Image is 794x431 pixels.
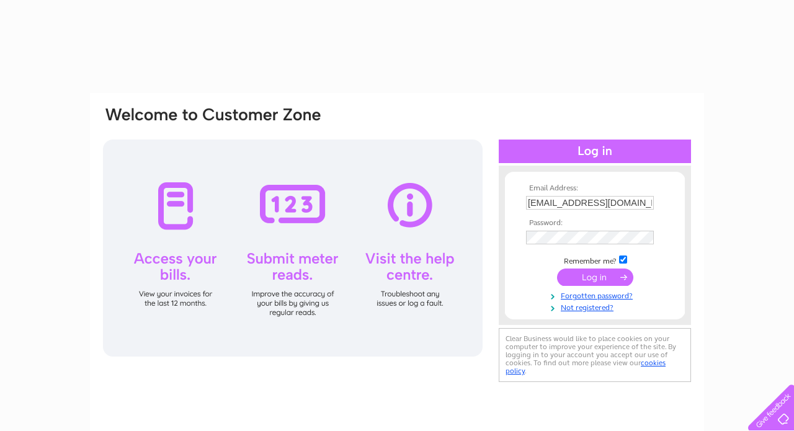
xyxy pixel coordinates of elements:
input: Submit [557,269,633,286]
a: cookies policy [506,358,666,375]
th: Email Address: [523,184,667,193]
a: Not registered? [526,301,667,313]
a: Forgotten password? [526,289,667,301]
th: Password: [523,219,667,228]
div: Clear Business would like to place cookies on your computer to improve your experience of the sit... [499,328,691,382]
td: Remember me? [523,254,667,266]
